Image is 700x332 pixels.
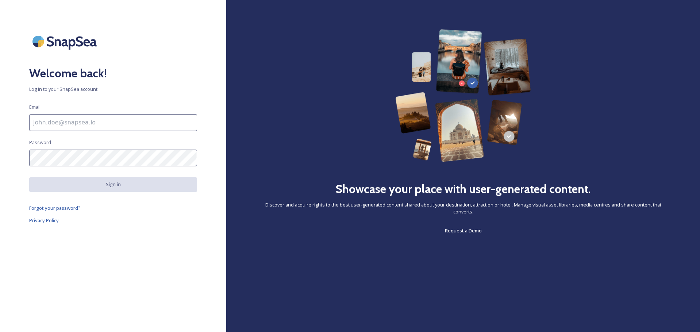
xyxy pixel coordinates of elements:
[29,114,197,131] input: john.doe@snapsea.io
[29,204,197,212] a: Forgot your password?
[29,86,197,93] span: Log in to your SnapSea account
[29,205,81,211] span: Forgot your password?
[29,104,41,111] span: Email
[29,216,197,225] a: Privacy Policy
[445,227,482,234] span: Request a Demo
[29,217,59,224] span: Privacy Policy
[395,29,531,162] img: 63b42ca75bacad526042e722_Group%20154-p-800.png
[29,177,197,192] button: Sign in
[255,201,671,215] span: Discover and acquire rights to the best user-generated content shared about your destination, att...
[445,226,482,235] a: Request a Demo
[29,65,197,82] h2: Welcome back!
[29,29,102,54] img: SnapSea Logo
[29,139,51,146] span: Password
[335,180,591,198] h2: Showcase your place with user-generated content.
